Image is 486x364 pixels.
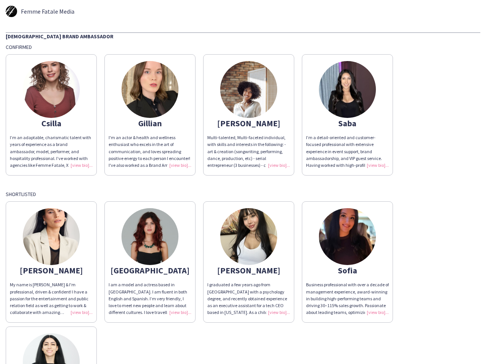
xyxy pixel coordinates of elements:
[6,32,480,40] div: [DEMOGRAPHIC_DATA] Brand Ambassador
[207,281,290,316] div: I graduated a few years ago from [GEOGRAPHIC_DATA] with a psychology degree, and recently obtaine...
[306,281,389,316] div: Business professional with over a decade of management experience, award-winning in building high...
[319,208,376,265] img: thumb-4404051c-6014-4609-84ce-abbf3c8e62f3.jpg
[319,61,376,118] img: thumb-687557a3ccd97.jpg
[21,8,74,15] span: Femme Fatale Media
[6,44,480,50] div: Confirmed
[306,267,389,274] div: Sofia
[6,191,480,198] div: Shortlisted
[220,208,277,265] img: thumb-4ef09eab-5109-47b9-bb7f-77f7103c1f44.jpg
[121,208,178,265] img: thumb-35fa3feb-fcf2-430b-b907-b0b90241f34d.jpg
[220,61,277,118] img: thumb-ccd8f9e4-34f5-45c6-b702-e2d621c1b25d.jpg
[23,208,80,265] img: thumb-68a7447e5e02d.png
[109,267,191,274] div: [GEOGRAPHIC_DATA]
[10,267,93,274] div: [PERSON_NAME]
[121,61,178,118] img: thumb-686ed2b01dae5.jpeg
[207,134,290,169] div: Multi-talented, Multi-faceted individual, with skills and interests in the following: - art & cre...
[306,120,389,127] div: Saba
[306,134,389,169] div: I’m a detail-oriented and customer-focused professional with extensive experience in event suppor...
[10,120,93,127] div: Csilla
[109,281,191,316] div: I am a model and actress based in [GEOGRAPHIC_DATA]. I am fluent in both English and Spanish. I’m...
[109,135,191,182] span: I'm an actor & health and wellness enthusiast who excels in the art of communication, and loves s...
[23,61,80,118] img: thumb-526dc572-1bf3-40d4-a38a-5d3a078f091f.jpg
[10,281,93,316] div: My name is [PERSON_NAME] & I'm professional, driven & confident! I have a passion for the enterta...
[109,120,191,127] div: Gillian
[6,6,17,17] img: thumb-5d261e8036265.jpg
[207,267,290,274] div: [PERSON_NAME]
[207,120,290,127] div: [PERSON_NAME]
[10,134,93,169] div: I’m an adaptable, charismatic talent with years of experience as a brand ambassador, model, perfo...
